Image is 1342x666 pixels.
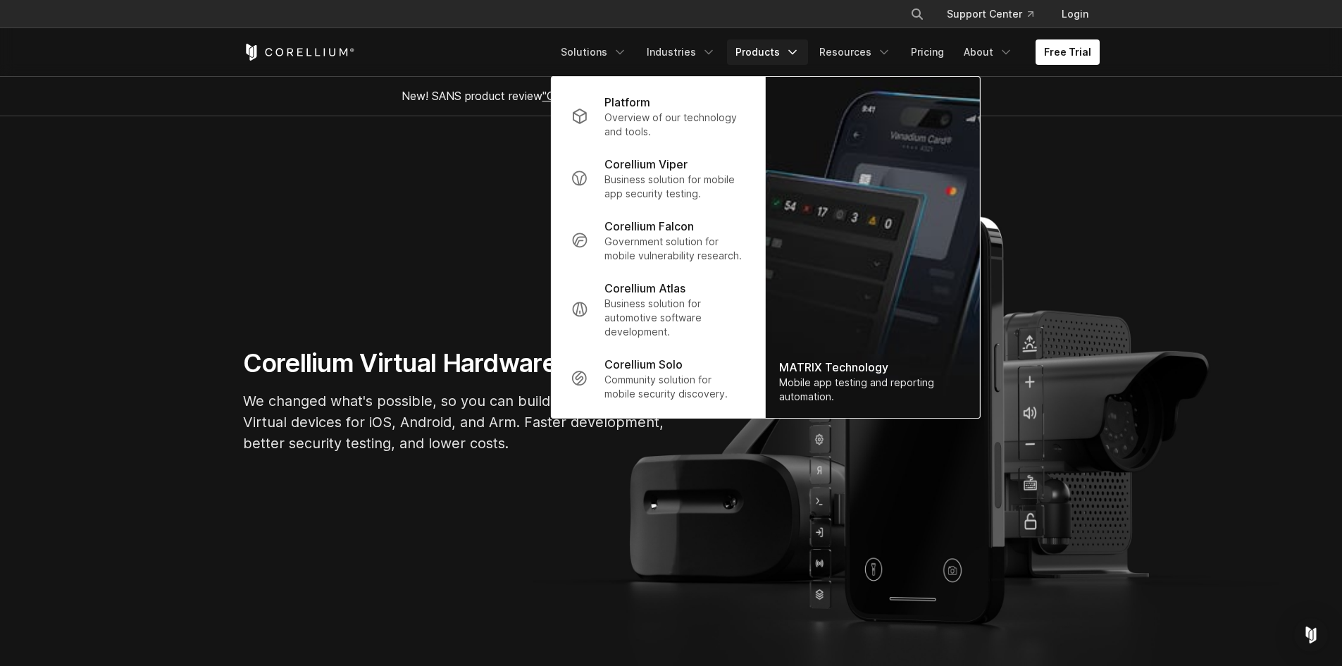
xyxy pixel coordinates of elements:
a: Support Center [936,1,1045,27]
div: Mobile app testing and reporting automation. [779,376,965,404]
a: MATRIX Technology Mobile app testing and reporting automation. [765,77,979,418]
a: Products [727,39,808,65]
a: "Collaborative Mobile App Security Development and Analysis" [542,89,867,103]
p: Overview of our technology and tools. [604,111,745,139]
p: Corellium Atlas [604,280,685,297]
a: Corellium Home [243,44,355,61]
a: Resources [811,39,900,65]
p: Corellium Viper [604,156,688,173]
p: Business solution for automotive software development. [604,297,745,339]
h1: Corellium Virtual Hardware [243,347,666,379]
a: Pricing [902,39,952,65]
p: We changed what's possible, so you can build what's next. Virtual devices for iOS, Android, and A... [243,390,666,454]
a: Corellium Falcon Government solution for mobile vulnerability research. [559,209,756,271]
div: Navigation Menu [552,39,1100,65]
a: Corellium Atlas Business solution for automotive software development. [559,271,756,347]
a: Free Trial [1036,39,1100,65]
p: Corellium Solo [604,356,683,373]
p: Government solution for mobile vulnerability research. [604,235,745,263]
img: Matrix_WebNav_1x [765,77,979,418]
div: MATRIX Technology [779,359,965,376]
p: Platform [604,94,650,111]
div: Open Intercom Messenger [1294,618,1328,652]
a: Solutions [552,39,635,65]
p: Business solution for mobile app security testing. [604,173,745,201]
span: New! SANS product review now available. [402,89,941,103]
a: Login [1050,1,1100,27]
a: About [955,39,1021,65]
a: Corellium Viper Business solution for mobile app security testing. [559,147,756,209]
p: Corellium Falcon [604,218,694,235]
a: Platform Overview of our technology and tools. [559,85,756,147]
div: Navigation Menu [893,1,1100,27]
p: Community solution for mobile security discovery. [604,373,745,401]
button: Search [905,1,930,27]
a: Corellium Solo Community solution for mobile security discovery. [559,347,756,409]
a: Industries [638,39,724,65]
